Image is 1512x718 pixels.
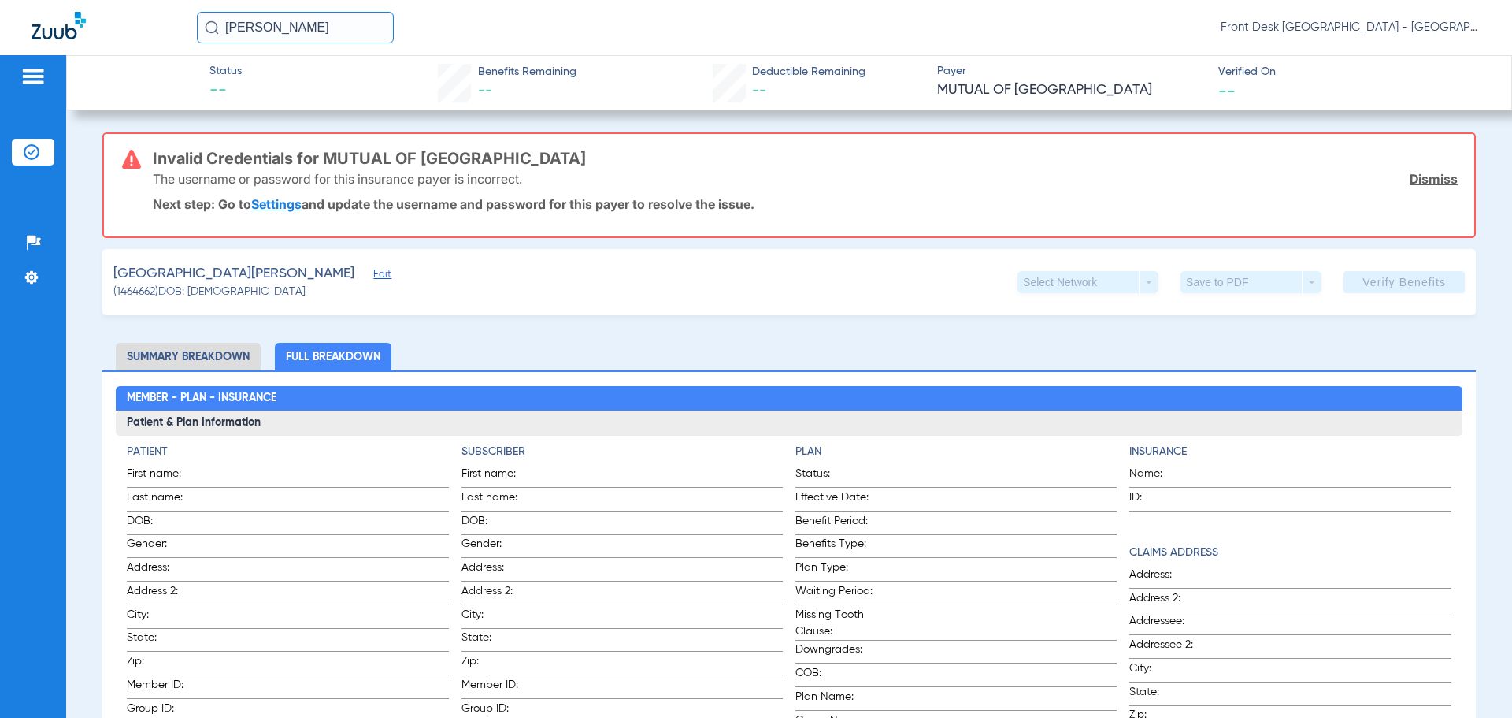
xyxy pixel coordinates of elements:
[461,466,539,487] span: First name:
[1129,637,1206,658] span: Addressee 2:
[1433,642,1512,718] iframe: Chat Widget
[127,536,204,557] span: Gender:
[461,653,539,675] span: Zip:
[461,677,539,698] span: Member ID:
[752,84,766,98] span: --
[461,630,539,651] span: State:
[127,466,204,487] span: First name:
[795,607,873,640] span: Missing Tooth Clause:
[461,583,539,605] span: Address 2:
[127,583,204,605] span: Address 2:
[31,12,86,39] img: Zuub Logo
[1221,20,1480,35] span: Front Desk [GEOGRAPHIC_DATA] - [GEOGRAPHIC_DATA] | My Community Dental Centers
[127,630,204,651] span: State:
[251,196,302,212] a: Settings
[1129,489,1173,511] span: ID:
[153,196,1458,212] p: Next step: Go to and update the username and password for this payer to resolve the issue.
[1129,444,1451,460] h4: Insurance
[795,444,1117,460] h4: Plan
[153,151,1458,166] h3: Invalid Credentials for MUTUAL OF [GEOGRAPHIC_DATA]
[127,560,204,581] span: Address:
[1410,171,1458,187] a: Dismiss
[795,642,873,663] span: Downgrades:
[461,444,783,460] h4: Subscriber
[461,607,539,628] span: City:
[127,677,204,698] span: Member ID:
[478,84,492,98] span: --
[937,80,1205,100] span: MUTUAL OF [GEOGRAPHIC_DATA]
[153,171,522,187] p: The username or password for this insurance payer is incorrect.
[1129,545,1451,561] h4: Claims Address
[1218,82,1236,99] span: --
[752,64,865,80] span: Deductible Remaining
[1129,660,1206,682] span: City:
[122,150,141,169] img: error-icon
[1129,466,1173,487] span: Name:
[116,386,1462,411] h2: Member - Plan - Insurance
[795,560,873,581] span: Plan Type:
[461,513,539,534] span: DOB:
[795,466,873,487] span: Status:
[113,284,306,300] span: (1464662) DOB: [DEMOGRAPHIC_DATA]
[209,80,242,102] span: --
[20,67,46,86] img: hamburger-icon
[373,269,387,284] span: Edit
[1129,684,1206,705] span: State:
[1129,590,1206,612] span: Address 2:
[461,536,539,557] span: Gender:
[127,653,204,675] span: Zip:
[209,63,242,80] span: Status
[116,343,261,370] li: Summary Breakdown
[127,607,204,628] span: City:
[127,444,448,460] h4: Patient
[205,20,219,35] img: Search Icon
[795,489,873,511] span: Effective Date:
[116,411,1462,436] h3: Patient & Plan Information
[1129,613,1206,634] span: Addressee:
[275,343,391,370] li: Full Breakdown
[127,489,204,511] span: Last name:
[461,489,539,511] span: Last name:
[795,689,873,710] span: Plan Name:
[795,513,873,534] span: Benefit Period:
[1129,567,1206,588] span: Address:
[127,513,204,534] span: DOB:
[1218,64,1486,80] span: Verified On
[478,64,576,80] span: Benefits Remaining
[795,536,873,557] span: Benefits Type:
[937,63,1205,80] span: Payer
[795,583,873,605] span: Waiting Period:
[197,12,394,43] input: Search for patients
[113,264,354,284] span: [GEOGRAPHIC_DATA][PERSON_NAME]
[795,665,873,686] span: COB:
[461,560,539,581] span: Address:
